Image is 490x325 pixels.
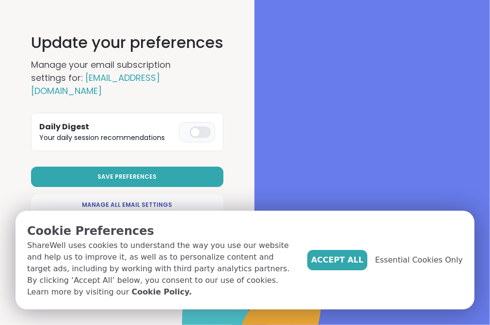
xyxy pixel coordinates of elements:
h2: Manage your email subscription settings for: [31,58,205,97]
a: Cookie Policy. [131,286,191,298]
button: Save Preferences [31,167,223,187]
p: ShareWell uses cookies to understand the way you use our website and help us to improve it, as we... [27,240,300,298]
span: Manage All Email Settings [82,201,173,209]
span: [EMAIL_ADDRESS][DOMAIN_NAME] [31,72,160,97]
a: Manage All Email Settings [31,195,223,215]
span: Save Preferences [98,172,157,181]
span: Essential Cookies Only [375,254,463,266]
button: Accept All [307,250,367,270]
h1: Update your preferences [31,31,223,54]
span: Accept All [311,254,364,266]
h3: Daily Digest [39,121,175,133]
p: Cookie Preferences [27,222,300,240]
p: Your daily session recommendations [39,133,175,143]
